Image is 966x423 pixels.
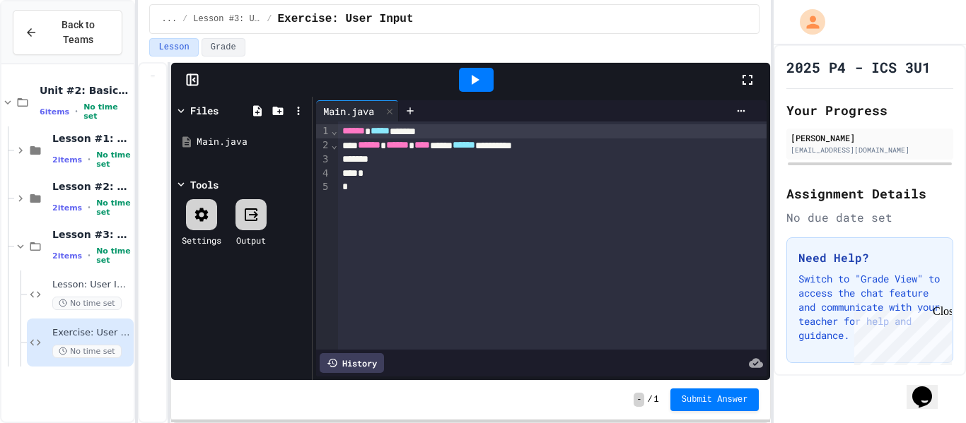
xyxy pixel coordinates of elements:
div: 2 [316,138,330,153]
span: ... [161,13,177,25]
div: Chat with us now!Close [6,6,98,90]
span: No time set [96,198,131,217]
div: Main.java [316,100,399,121]
h3: Need Help? [798,249,941,266]
div: Main.java [197,135,307,149]
span: / [182,13,187,25]
iframe: chat widget [849,305,952,365]
span: Exercise: User Input [278,11,414,28]
span: / [267,13,272,25]
span: Lesson #3: User Input [193,13,261,25]
span: Back to Teams [46,18,110,47]
span: No time set [52,297,122,310]
span: 6 items [40,107,69,117]
iframe: chat widget [907,367,952,409]
span: 2 items [52,251,82,261]
span: Lesson #1: Output/Output Formatting [52,132,131,145]
div: Output [236,234,266,246]
span: • [88,250,91,261]
span: Fold line [330,125,337,136]
span: Unit #2: Basic Programming Concepts [40,84,131,97]
div: My Account [785,6,829,38]
span: Lesson #2: Variables & Data Types [52,180,131,193]
div: No due date set [786,209,953,226]
span: Lesson: User Input [52,279,131,291]
span: No time set [96,246,131,265]
span: Fold line [330,139,337,150]
span: Exercise: User Input [52,327,131,339]
div: Tools [190,177,219,192]
h2: Your Progress [786,100,953,120]
span: 2 items [52,155,82,165]
span: 1 [654,394,659,405]
span: / [647,394,652,405]
span: No time set [83,102,131,121]
h2: Assignment Details [786,184,953,203]
span: 2 items [52,203,82,213]
button: Back to Teams [13,10,122,55]
div: [EMAIL_ADDRESS][DOMAIN_NAME] [791,145,949,155]
div: History [320,353,384,373]
span: Submit Answer [682,394,748,405]
span: No time set [52,345,122,358]
p: Switch to "Grade View" to access the chat feature and communicate with your teacher for help and ... [798,272,941,342]
span: • [88,202,91,213]
span: Lesson #3: User Input [52,228,131,241]
span: - [634,393,644,407]
div: Settings [182,234,221,246]
div: 1 [316,124,330,138]
div: 3 [316,153,330,167]
div: 4 [316,167,330,181]
span: • [88,154,91,165]
div: Main.java [316,104,381,119]
div: [PERSON_NAME] [791,131,949,144]
h1: 2025 P4 - ICS 3U1 [786,57,931,77]
button: Lesson [149,38,198,56]
span: No time set [96,150,131,169]
span: • [75,106,78,117]
div: 5 [316,180,330,194]
div: Files [190,103,219,118]
button: Submit Answer [670,388,760,411]
button: Grade [202,38,245,56]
